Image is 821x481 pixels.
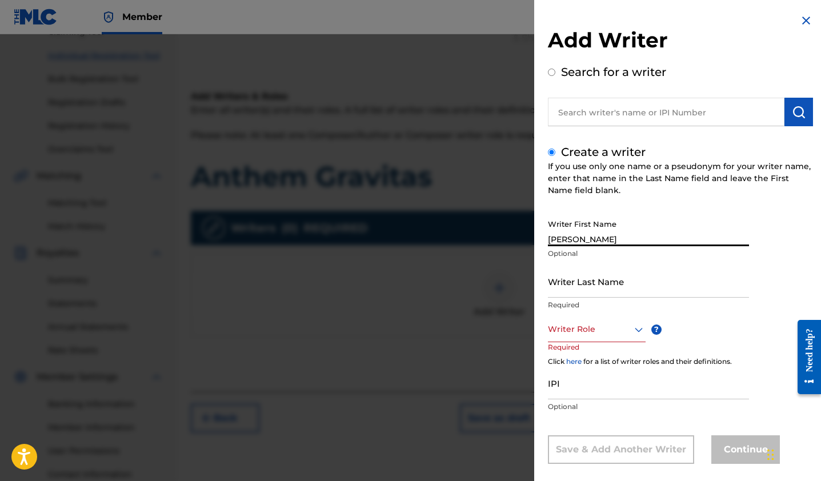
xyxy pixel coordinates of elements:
[14,9,58,25] img: MLC Logo
[548,27,813,57] h2: Add Writer
[102,10,115,24] img: Top Rightsholder
[767,438,774,472] div: Drag
[548,402,749,412] p: Optional
[789,311,821,403] iframe: Resource Center
[566,357,582,366] a: here
[548,356,813,367] div: Click for a list of writer roles and their definitions.
[548,98,784,126] input: Search writer's name or IPI Number
[548,161,813,197] div: If you use only one name or a pseudonym for your writer name, enter that name in the Last Name fi...
[548,300,749,310] p: Required
[651,324,662,335] span: ?
[548,248,749,259] p: Optional
[561,145,646,159] label: Create a writer
[764,426,821,481] iframe: Chat Widget
[548,342,591,368] p: Required
[792,105,806,119] img: Search Works
[122,10,162,23] span: Member
[561,65,666,79] label: Search for a writer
